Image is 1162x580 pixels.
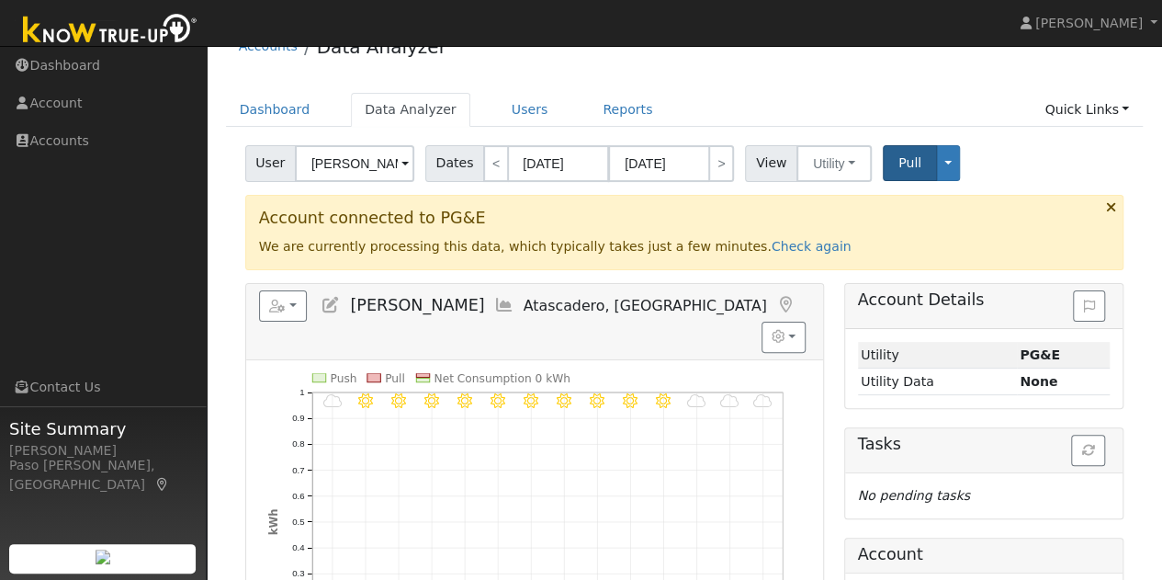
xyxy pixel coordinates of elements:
text: 0.3 [292,568,304,578]
td: Utility Data [858,369,1017,395]
div: Paso [PERSON_NAME], [GEOGRAPHIC_DATA] [9,456,197,495]
span: Dates [425,145,484,182]
button: Refresh [1071,435,1105,466]
div: We are currently processing this data, which typically takes just a few minutes. [245,195,1124,270]
a: Data Analyzer [317,36,446,58]
img: Know True-Up [14,10,207,51]
i: 9/30 - Cloudy [721,393,740,408]
text: 0.6 [292,491,304,501]
h5: Account [858,545,923,563]
a: Users [498,93,562,127]
a: Map [776,296,796,314]
div: [PERSON_NAME] [9,441,197,461]
strong: ID: 17362298, authorized: 10/02/25 [1020,347,1060,362]
button: Pull [883,145,937,181]
text: 0.4 [292,542,305,552]
a: Edit User (38227) [321,296,341,314]
text: Push [330,371,356,384]
i: 9/28 - Clear [657,393,671,408]
h5: Account Details [858,290,1111,310]
h5: Tasks [858,435,1111,454]
i: 9/21 - MostlyClear [424,393,439,408]
span: [PERSON_NAME] [1035,16,1143,30]
a: Dashboard [226,93,324,127]
button: Utility [796,145,872,182]
a: Multi-Series Graph [494,296,514,314]
span: Atascadero, [GEOGRAPHIC_DATA] [524,297,767,314]
i: 9/24 - MostlyClear [524,393,538,408]
text: 0.9 [292,413,304,423]
i: No pending tasks [858,488,970,503]
i: 9/18 - Cloudy [322,393,342,408]
a: Data Analyzer [351,93,470,127]
a: Map [154,477,171,492]
strong: None [1020,374,1057,389]
text: Net Consumption 0 kWh [434,371,571,384]
text: 0.8 [292,438,304,449]
i: 9/29 - Cloudy [688,393,707,408]
input: Select a User [295,145,414,182]
span: Pull [898,155,921,170]
i: 9/22 - Clear [457,393,472,408]
a: Check again [772,239,852,254]
i: 9/25 - MostlyClear [557,393,571,408]
img: retrieve [96,550,110,564]
td: Utility [858,342,1017,369]
text: kWh [266,508,279,535]
button: Issue History [1073,290,1105,322]
span: Site Summary [9,416,197,441]
text: Pull [385,371,405,384]
i: 9/19 - MostlyClear [358,393,373,408]
a: > [708,145,734,182]
i: 9/23 - Clear [491,393,505,408]
a: < [483,145,509,182]
span: User [245,145,296,182]
i: 9/26 - Clear [591,393,605,408]
span: View [745,145,797,182]
a: Reports [589,93,666,127]
text: 0.5 [292,517,304,527]
i: 9/27 - Clear [624,393,638,408]
i: 9/20 - MostlyClear [391,393,406,408]
span: [PERSON_NAME] [350,296,484,314]
i: 10/01 - Cloudy [754,393,773,408]
text: 0.7 [292,464,304,474]
text: 1 [299,387,304,397]
a: Quick Links [1031,93,1143,127]
h3: Account connected to PG&E [259,209,1111,228]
